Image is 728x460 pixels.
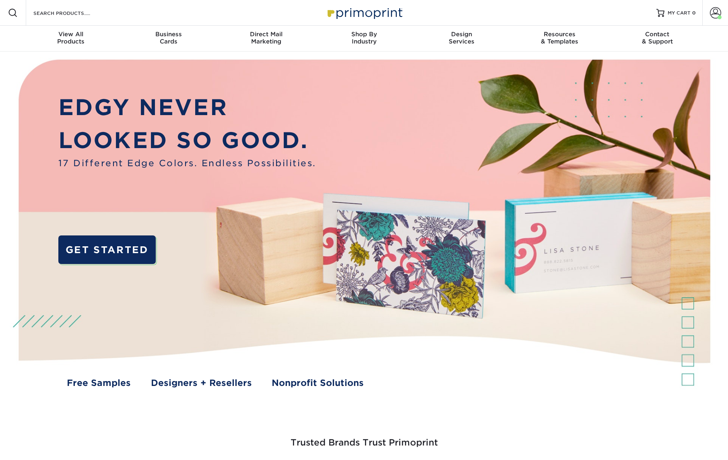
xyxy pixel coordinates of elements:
[608,31,706,38] span: Contact
[413,26,511,52] a: DesignServices
[22,31,120,38] span: View All
[315,31,413,38] span: Shop By
[511,31,608,45] div: & Templates
[413,31,511,38] span: Design
[22,26,120,52] a: View AllProducts
[58,124,316,157] p: LOOKED SO GOOD.
[217,31,315,45] div: Marketing
[67,376,131,390] a: Free Samples
[217,26,315,52] a: Direct MailMarketing
[120,31,217,38] span: Business
[58,157,316,170] span: 17 Different Edge Colors. Endless Possibilities.
[272,376,364,390] a: Nonprofit Solutions
[324,4,404,21] img: Primoprint
[129,418,600,458] h3: Trusted Brands Trust Primoprint
[217,31,315,38] span: Direct Mail
[511,31,608,38] span: Resources
[692,10,696,16] span: 0
[120,26,217,52] a: BusinessCards
[413,31,511,45] div: Services
[608,31,706,45] div: & Support
[22,31,120,45] div: Products
[315,31,413,45] div: Industry
[58,91,316,124] p: EDGY NEVER
[33,8,111,18] input: SEARCH PRODUCTS.....
[608,26,706,52] a: Contact& Support
[151,376,252,390] a: Designers + Resellers
[511,26,608,52] a: Resources& Templates
[120,31,217,45] div: Cards
[58,235,156,264] a: GET STARTED
[315,26,413,52] a: Shop ByIndustry
[668,10,691,17] span: MY CART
